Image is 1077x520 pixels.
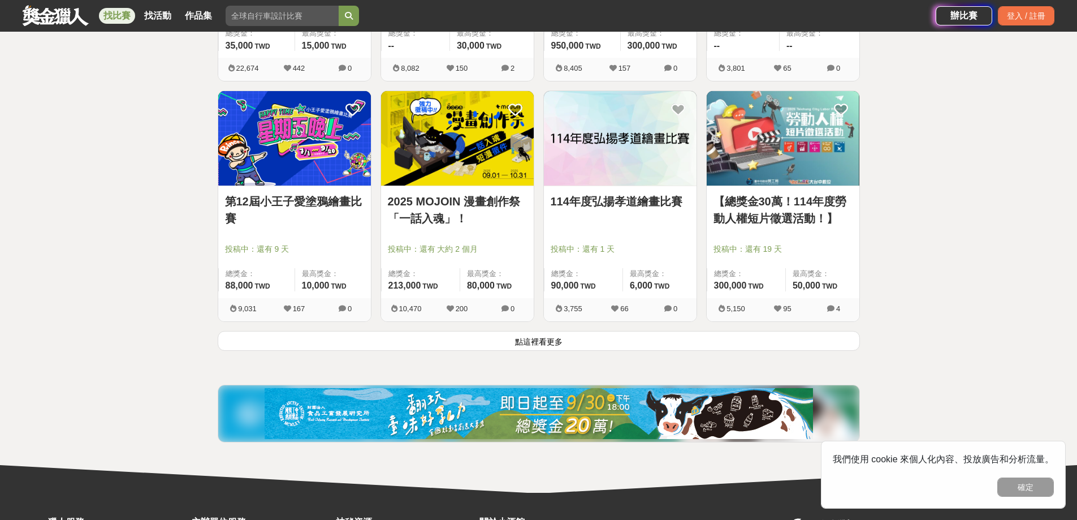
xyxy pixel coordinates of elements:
span: 總獎金： [714,268,778,280]
span: 總獎金： [714,28,773,39]
span: 213,000 [388,281,421,290]
span: 150 [456,64,468,72]
span: 總獎金： [551,268,616,280]
span: 最高獎金： [628,28,690,39]
span: 300,000 [628,41,660,50]
span: 0 [348,64,352,72]
a: Cover Image [381,91,534,186]
span: 總獎金： [551,28,613,39]
span: TWD [661,42,677,50]
input: 全球自行車設計比賽 [226,6,339,26]
span: 30,000 [457,41,485,50]
span: 66 [620,304,628,313]
span: TWD [422,282,438,290]
span: 總獎金： [388,28,443,39]
span: TWD [822,282,837,290]
span: 167 [293,304,305,313]
span: 總獎金： [226,268,288,280]
span: 最高獎金： [786,28,853,39]
span: TWD [585,42,600,50]
span: 8,082 [401,64,419,72]
span: 88,000 [226,281,253,290]
span: -- [388,41,395,50]
a: 【總獎金30萬！114年度勞動人權短片徵選活動！】 [713,193,853,227]
span: TWD [254,42,270,50]
span: TWD [331,282,346,290]
span: 總獎金： [226,28,288,39]
span: 我們使用 cookie 來個人化內容、投放廣告和分析流量。 [833,454,1054,464]
span: 最高獎金： [457,28,527,39]
span: 最高獎金： [302,268,364,280]
img: Cover Image [707,91,859,186]
a: 2025 MOJOIN 漫畫創作祭「一話入魂」！ [388,193,527,227]
a: 第12屆小王子愛塗鴉繪畫比賽 [225,193,364,227]
span: 22,674 [236,64,259,72]
span: TWD [748,282,763,290]
img: Cover Image [218,91,371,186]
span: TWD [254,282,270,290]
span: 0 [836,64,840,72]
span: 最高獎金： [793,268,853,280]
span: 95 [783,304,791,313]
a: 找比賽 [99,8,135,24]
span: TWD [486,42,501,50]
a: Cover Image [544,91,697,186]
div: 登入 / 註冊 [998,6,1054,25]
span: 投稿中：還有 19 天 [713,243,853,255]
a: 114年度弘揚孝道繪畫比賽 [551,193,690,210]
span: 950,000 [551,41,584,50]
span: 0 [348,304,352,313]
span: TWD [580,282,595,290]
img: Cover Image [381,91,534,186]
span: 10,000 [302,281,330,290]
span: 0 [673,64,677,72]
span: 90,000 [551,281,579,290]
span: 3,755 [564,304,582,313]
span: 4 [836,304,840,313]
span: 投稿中：還有 大約 2 個月 [388,243,527,255]
span: TWD [654,282,669,290]
img: Cover Image [544,91,697,186]
span: 最高獎金： [630,268,690,280]
a: 找活動 [140,8,176,24]
span: TWD [331,42,346,50]
span: 80,000 [467,281,495,290]
span: 最高獎金： [302,28,364,39]
span: 65 [783,64,791,72]
span: 6,000 [630,281,652,290]
span: 15,000 [302,41,330,50]
a: 辦比賽 [936,6,992,25]
span: 200 [456,304,468,313]
span: 442 [293,64,305,72]
button: 點這裡看更多 [218,331,860,351]
a: Cover Image [707,91,859,186]
span: -- [714,41,720,50]
span: 0 [511,304,514,313]
span: 157 [618,64,631,72]
span: 5,150 [726,304,745,313]
span: 35,000 [226,41,253,50]
span: 2 [511,64,514,72]
span: 8,405 [564,64,582,72]
span: 9,031 [238,304,257,313]
span: TWD [496,282,512,290]
span: 投稿中：還有 9 天 [225,243,364,255]
button: 確定 [997,478,1054,497]
span: 總獎金： [388,268,453,280]
img: 0721bdb2-86f1-4b3e-8aa4-d67e5439bccf.jpg [265,388,813,439]
a: Cover Image [218,91,371,186]
span: 0 [673,304,677,313]
a: 作品集 [180,8,217,24]
span: 3,801 [726,64,745,72]
span: 10,470 [399,304,422,313]
span: 50,000 [793,281,820,290]
span: 投稿中：還有 1 天 [551,243,690,255]
span: -- [786,41,793,50]
span: 300,000 [714,281,747,290]
span: 最高獎金： [467,268,527,280]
